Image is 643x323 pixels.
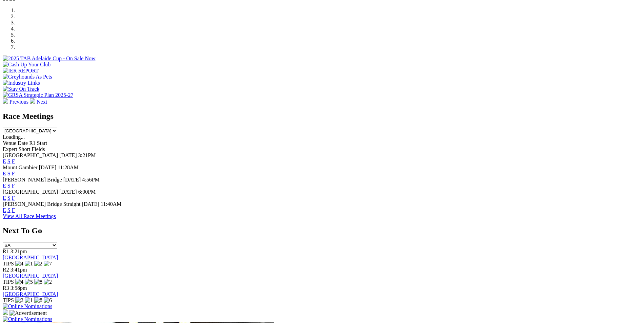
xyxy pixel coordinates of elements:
[3,112,640,121] h2: Race Meetings
[3,255,58,260] a: [GEOGRAPHIC_DATA]
[15,297,23,303] img: 2
[78,152,96,158] span: 3:21PM
[3,291,58,297] a: [GEOGRAPHIC_DATA]
[3,80,40,86] img: Industry Links
[30,99,47,105] a: Next
[3,279,14,285] span: TIPS
[3,74,52,80] img: Greyhounds As Pets
[44,261,52,267] img: 7
[7,171,11,176] a: S
[7,183,11,189] a: S
[3,267,9,273] span: R2
[15,279,23,285] img: 4
[3,207,6,213] a: E
[3,285,9,291] span: R3
[7,207,11,213] a: S
[3,98,8,104] img: chevron-left-pager-white.svg
[59,189,77,195] span: [DATE]
[3,99,30,105] a: Previous
[25,261,33,267] img: 1
[29,140,47,146] span: R1 Start
[39,165,57,170] span: [DATE]
[12,195,15,201] a: F
[11,267,27,273] span: 3:41pm
[12,183,15,189] a: F
[11,285,27,291] span: 3:58pm
[32,146,45,152] span: Fields
[3,273,58,279] a: [GEOGRAPHIC_DATA]
[11,249,27,254] span: 3:21pm
[3,56,96,62] img: 2025 TAB Adelaide Cup - On Sale Now
[3,134,25,140] span: Loading...
[82,201,99,207] span: [DATE]
[3,158,6,164] a: E
[34,297,42,303] img: 8
[12,207,15,213] a: F
[25,297,33,303] img: 1
[9,99,28,105] span: Previous
[58,165,79,170] span: 11:28AM
[3,213,56,219] a: View All Race Meetings
[44,279,52,285] img: 2
[3,92,73,98] img: GRSA Strategic Plan 2025-27
[37,99,47,105] span: Next
[101,201,122,207] span: 11:40AM
[3,309,8,315] img: 15187_Greyhounds_GreysPlayCentral_Resize_SA_WebsiteBanner_300x115_2025.jpg
[3,68,39,74] img: IER REPORT
[12,171,15,176] a: F
[12,158,15,164] a: F
[34,261,42,267] img: 2
[3,62,51,68] img: Cash Up Your Club
[3,226,640,235] h2: Next To Go
[3,261,14,266] span: TIPS
[3,195,6,201] a: E
[3,303,52,309] img: Online Nominations
[3,183,6,189] a: E
[3,316,52,322] img: Online Nominations
[63,177,81,182] span: [DATE]
[59,152,77,158] span: [DATE]
[15,261,23,267] img: 4
[7,158,11,164] a: S
[78,189,96,195] span: 6:00PM
[3,86,39,92] img: Stay On Track
[3,249,9,254] span: R1
[3,201,80,207] span: [PERSON_NAME] Bridge Straight
[7,195,11,201] a: S
[3,152,58,158] span: [GEOGRAPHIC_DATA]
[3,177,62,182] span: [PERSON_NAME] Bridge
[34,279,42,285] img: 8
[3,297,14,303] span: TIPS
[82,177,100,182] span: 4:56PM
[3,140,16,146] span: Venue
[25,279,33,285] img: 5
[3,189,58,195] span: [GEOGRAPHIC_DATA]
[19,146,31,152] span: Short
[3,146,17,152] span: Expert
[44,297,52,303] img: 6
[18,140,28,146] span: Date
[9,310,47,316] img: Advertisement
[30,98,35,104] img: chevron-right-pager-white.svg
[3,165,38,170] span: Mount Gambier
[3,171,6,176] a: E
